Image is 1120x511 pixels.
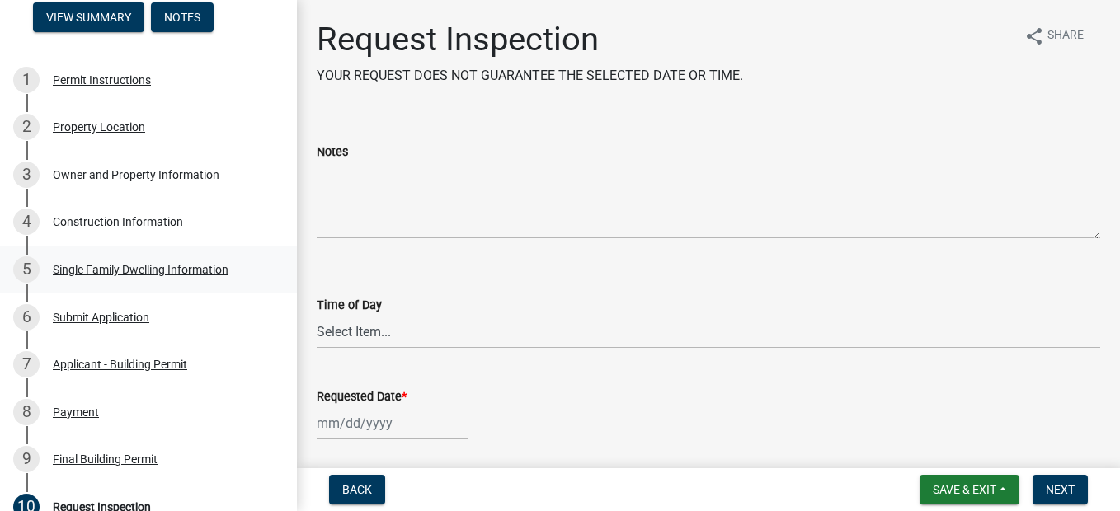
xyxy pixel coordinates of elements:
div: 7 [13,351,40,377]
p: YOUR REQUEST DOES NOT GUARANTEE THE SELECTED DATE OR TIME. [317,66,743,86]
div: Payment [53,406,99,418]
h1: Request Inspection [317,20,743,59]
label: Requested Date [317,391,407,403]
button: Next [1033,475,1088,504]
div: 4 [13,209,40,235]
wm-modal-confirm: Summary [33,12,144,25]
div: Single Family Dwelling Information [53,264,228,275]
div: 6 [13,304,40,331]
span: Back [342,483,372,496]
div: Construction Information [53,216,183,227]
div: Submit Application [53,312,149,323]
div: 8 [13,399,40,425]
button: shareShare [1011,20,1097,52]
label: Time of Day [317,300,382,312]
div: Permit Instructions [53,74,151,86]
label: Notes [317,147,348,158]
span: Save & Exit [933,483,996,496]
i: share [1024,26,1044,46]
div: Final Building Permit [53,453,158,465]
span: Next [1046,483,1075,496]
div: 9 [13,446,40,472]
button: Notes [151,2,214,32]
button: Back [329,475,385,504]
div: Owner and Property Information [53,169,219,180]
div: 1 [13,67,40,93]
input: mm/dd/yyyy [317,406,468,440]
button: Save & Exit [920,475,1019,504]
div: Applicant - Building Permit [53,359,187,370]
div: 3 [13,162,40,188]
span: Share [1047,26,1084,46]
div: 5 [13,256,40,283]
wm-modal-confirm: Notes [151,12,214,25]
div: Property Location [53,121,145,133]
div: 2 [13,114,40,140]
button: View Summary [33,2,144,32]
